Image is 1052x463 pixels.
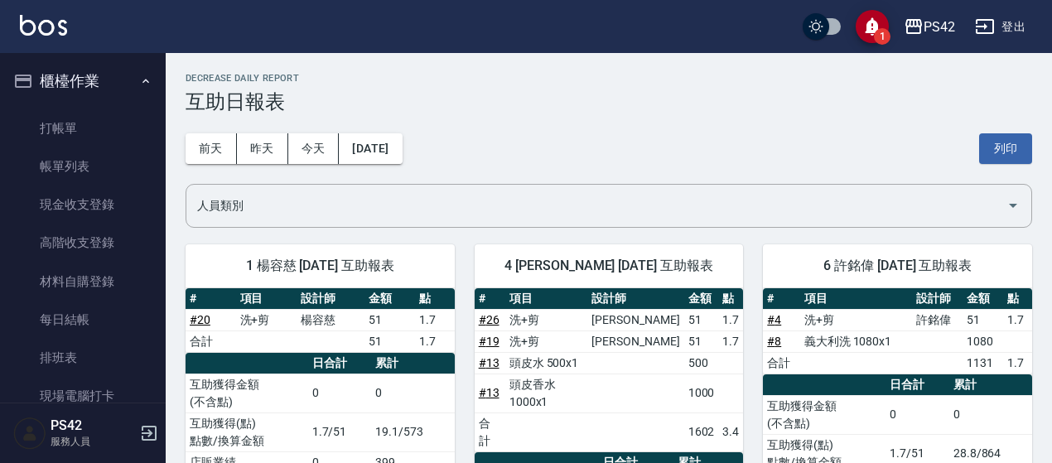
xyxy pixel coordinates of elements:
[949,374,1032,396] th: 累計
[190,313,210,326] a: #20
[186,73,1032,84] h2: Decrease Daily Report
[288,133,340,164] button: 今天
[308,374,372,412] td: 0
[1003,309,1032,330] td: 1.7
[51,434,135,449] p: 服務人員
[505,330,588,352] td: 洗+剪
[684,352,719,374] td: 500
[874,28,890,45] span: 1
[800,330,912,352] td: 義大利洗 1080x1
[7,339,159,377] a: 排班表
[51,417,135,434] h5: PS42
[186,412,308,451] td: 互助獲得(點) 點數/換算金額
[193,191,1000,220] input: 人員名稱
[963,330,1003,352] td: 1080
[364,288,415,310] th: 金額
[856,10,889,43] button: save
[479,335,499,348] a: #19
[7,60,159,103] button: 櫃檯作業
[963,309,1003,330] td: 51
[684,374,719,412] td: 1000
[7,263,159,301] a: 材料自購登錄
[684,330,719,352] td: 51
[979,133,1032,164] button: 列印
[505,352,588,374] td: 頭皮水 500x1
[1000,192,1026,219] button: Open
[1003,352,1032,374] td: 1.7
[475,412,505,451] td: 合計
[587,330,683,352] td: [PERSON_NAME]
[475,288,744,452] table: a dense table
[13,417,46,450] img: Person
[415,330,455,352] td: 1.7
[763,395,886,434] td: 互助獲得金額 (不含點)
[7,224,159,262] a: 高階收支登錄
[479,313,499,326] a: #26
[800,288,912,310] th: 項目
[475,288,505,310] th: #
[364,330,415,352] td: 51
[963,352,1003,374] td: 1131
[7,109,159,147] a: 打帳單
[718,309,743,330] td: 1.7
[505,374,588,412] td: 頭皮香水 1000x1
[364,309,415,330] td: 51
[186,133,237,164] button: 前天
[415,309,455,330] td: 1.7
[897,10,962,44] button: PS42
[186,374,308,412] td: 互助獲得金額 (不含點)
[684,309,719,330] td: 51
[308,412,372,451] td: 1.7/51
[886,374,949,396] th: 日合計
[371,374,454,412] td: 0
[7,186,159,224] a: 現金收支登錄
[587,288,683,310] th: 設計師
[587,309,683,330] td: [PERSON_NAME]
[308,353,372,374] th: 日合計
[186,330,236,352] td: 合計
[767,313,781,326] a: #4
[495,258,724,274] span: 4 [PERSON_NAME] [DATE] 互助報表
[924,17,955,37] div: PS42
[236,288,297,310] th: 項目
[949,395,1032,434] td: 0
[237,133,288,164] button: 昨天
[7,147,159,186] a: 帳單列表
[186,90,1032,113] h3: 互助日報表
[763,288,799,310] th: #
[371,412,454,451] td: 19.1/573
[718,288,743,310] th: 點
[371,353,454,374] th: 累計
[912,288,963,310] th: 設計師
[297,288,365,310] th: 設計師
[1003,288,1032,310] th: 點
[763,352,799,374] td: 合計
[339,133,402,164] button: [DATE]
[7,301,159,339] a: 每日結帳
[912,309,963,330] td: 許銘偉
[800,309,912,330] td: 洗+剪
[205,258,435,274] span: 1 楊容慈 [DATE] 互助報表
[968,12,1032,42] button: 登出
[186,288,455,353] table: a dense table
[20,15,67,36] img: Logo
[505,288,588,310] th: 項目
[763,288,1032,374] table: a dense table
[297,309,365,330] td: 楊容慈
[479,386,499,399] a: #13
[718,412,743,451] td: 3.4
[479,356,499,369] a: #13
[767,335,781,348] a: #8
[886,395,949,434] td: 0
[415,288,455,310] th: 點
[505,309,588,330] td: 洗+剪
[236,309,297,330] td: 洗+剪
[963,288,1003,310] th: 金額
[783,258,1012,274] span: 6 許銘偉 [DATE] 互助報表
[718,330,743,352] td: 1.7
[7,377,159,415] a: 現場電腦打卡
[186,288,236,310] th: #
[684,412,719,451] td: 1602
[684,288,719,310] th: 金額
